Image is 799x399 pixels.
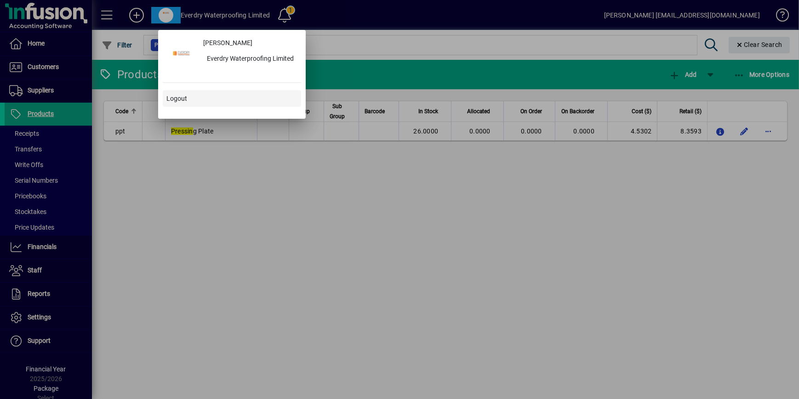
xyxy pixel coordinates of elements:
span: Logout [166,94,187,104]
a: Profile [163,46,200,63]
a: [PERSON_NAME] [200,35,301,51]
button: Everdry Waterproofing Limited [200,51,301,68]
button: Logout [163,90,301,107]
span: [PERSON_NAME] [203,38,252,48]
